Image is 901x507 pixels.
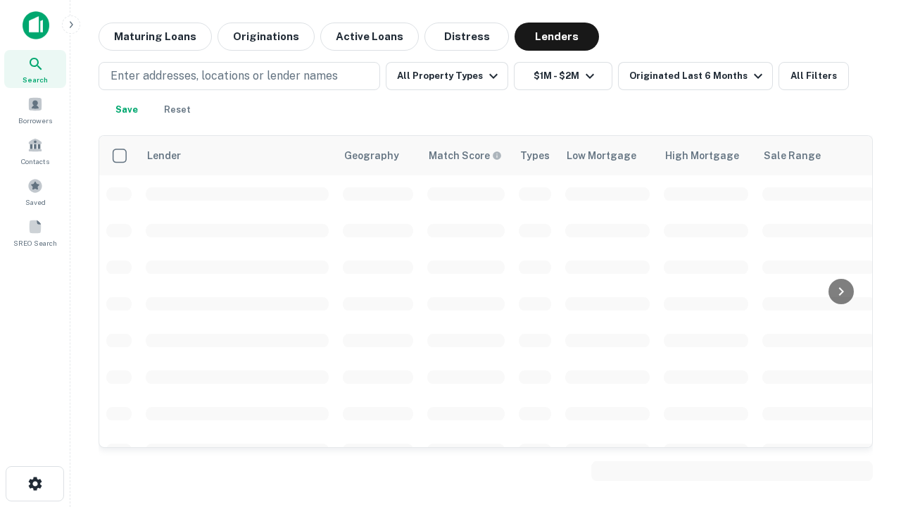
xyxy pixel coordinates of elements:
button: Save your search to get updates of matches that match your search criteria. [104,96,149,124]
span: Search [23,74,48,85]
th: Low Mortgage [558,136,657,175]
a: Saved [4,173,66,211]
div: Types [520,147,550,164]
button: All Property Types [386,62,508,90]
th: High Mortgage [657,136,755,175]
a: Search [4,50,66,88]
span: SREO Search [13,237,57,249]
button: Reset [155,96,200,124]
div: Low Mortgage [567,147,636,164]
a: Contacts [4,132,66,170]
button: Distress [424,23,509,51]
a: SREO Search [4,213,66,251]
button: Maturing Loans [99,23,212,51]
div: Capitalize uses an advanced AI algorithm to match your search with the best lender. The match sco... [429,148,502,163]
th: Lender [139,136,336,175]
button: Originations [218,23,315,51]
th: Capitalize uses an advanced AI algorithm to match your search with the best lender. The match sco... [420,136,512,175]
div: Sale Range [764,147,821,164]
th: Sale Range [755,136,882,175]
th: Geography [336,136,420,175]
img: capitalize-icon.png [23,11,49,39]
button: All Filters [779,62,849,90]
a: Borrowers [4,91,66,129]
th: Types [512,136,558,175]
button: Originated Last 6 Months [618,62,773,90]
h6: Match Score [429,148,499,163]
span: Contacts [21,156,49,167]
button: $1M - $2M [514,62,612,90]
button: Enter addresses, locations or lender names [99,62,380,90]
span: Saved [25,196,46,208]
div: Originated Last 6 Months [629,68,767,84]
iframe: Chat Widget [831,349,901,417]
div: High Mortgage [665,147,739,164]
div: Lender [147,147,181,164]
div: Geography [344,147,399,164]
button: Lenders [515,23,599,51]
p: Enter addresses, locations or lender names [111,68,338,84]
span: Borrowers [18,115,52,126]
button: Active Loans [320,23,419,51]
